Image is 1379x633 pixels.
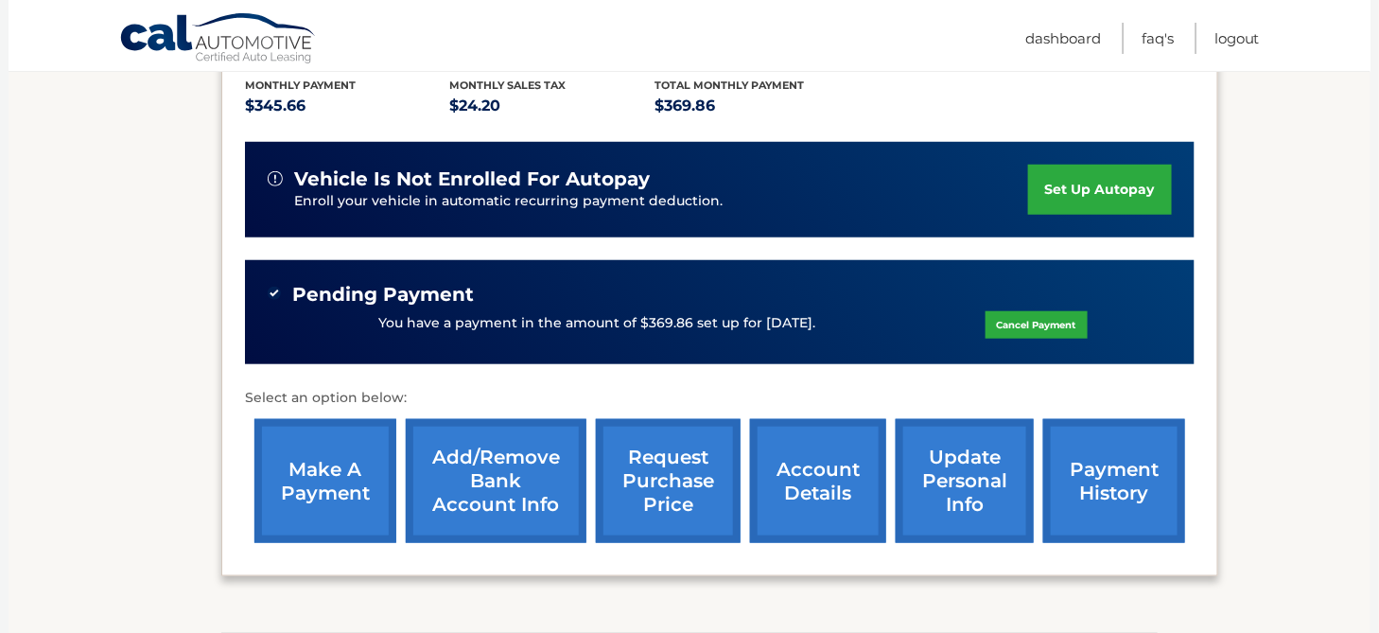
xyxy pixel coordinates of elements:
a: update personal info [896,419,1034,543]
span: Total Monthly Payment [655,79,804,92]
span: vehicle is not enrolled for autopay [294,167,650,191]
p: $24.20 [450,93,655,119]
a: Cal Automotive [119,12,318,67]
span: Monthly Payment [245,79,356,92]
p: You have a payment in the amount of $369.86 set up for [DATE]. [379,313,816,334]
a: Dashboard [1025,23,1101,54]
p: Enroll your vehicle in automatic recurring payment deduction. [294,191,1028,212]
img: check-green.svg [268,287,281,300]
a: set up autopay [1028,165,1172,215]
p: $369.86 [655,93,860,119]
p: Select an option below: [245,387,1195,410]
p: $345.66 [245,93,450,119]
span: Monthly sales Tax [450,79,567,92]
a: request purchase price [596,419,741,543]
a: FAQ's [1142,23,1174,54]
img: alert-white.svg [268,171,283,186]
a: account details [750,419,886,543]
a: Cancel Payment [986,311,1088,339]
a: Add/Remove bank account info [406,419,586,543]
a: Logout [1214,23,1260,54]
a: make a payment [254,419,396,543]
a: payment history [1043,419,1185,543]
span: Pending Payment [292,283,474,307]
